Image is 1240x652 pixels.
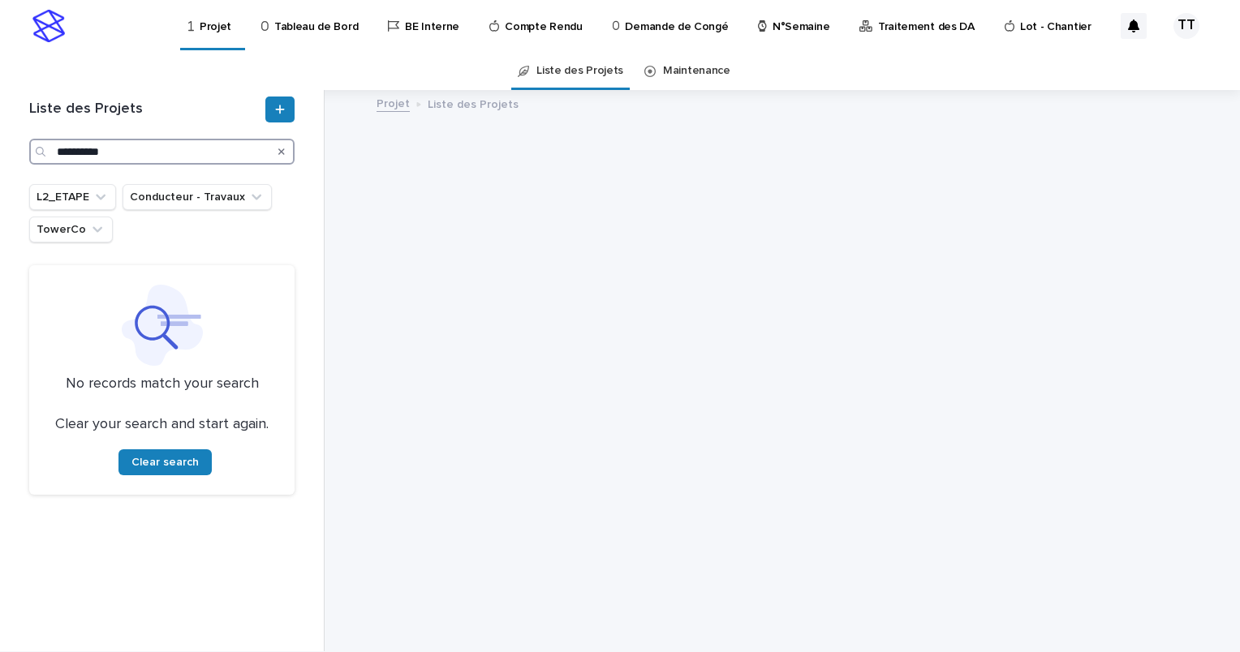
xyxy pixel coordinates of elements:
div: TT [1173,13,1199,39]
a: Maintenance [663,52,730,90]
p: Clear your search and start again. [55,416,269,434]
p: Liste des Projets [428,94,519,112]
p: No records match your search [49,375,275,393]
button: Clear search [118,449,212,475]
a: Projet [377,93,410,112]
button: TowerCo [29,217,113,242]
a: Liste des Projets [536,52,623,90]
h1: Liste des Projets [29,101,262,118]
span: Clear search [131,457,199,468]
button: Conducteur - Travaux [123,184,272,210]
input: Search [29,139,295,165]
button: L2_ETAPE [29,184,116,210]
img: stacker-logo-s-only.png [32,10,65,42]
